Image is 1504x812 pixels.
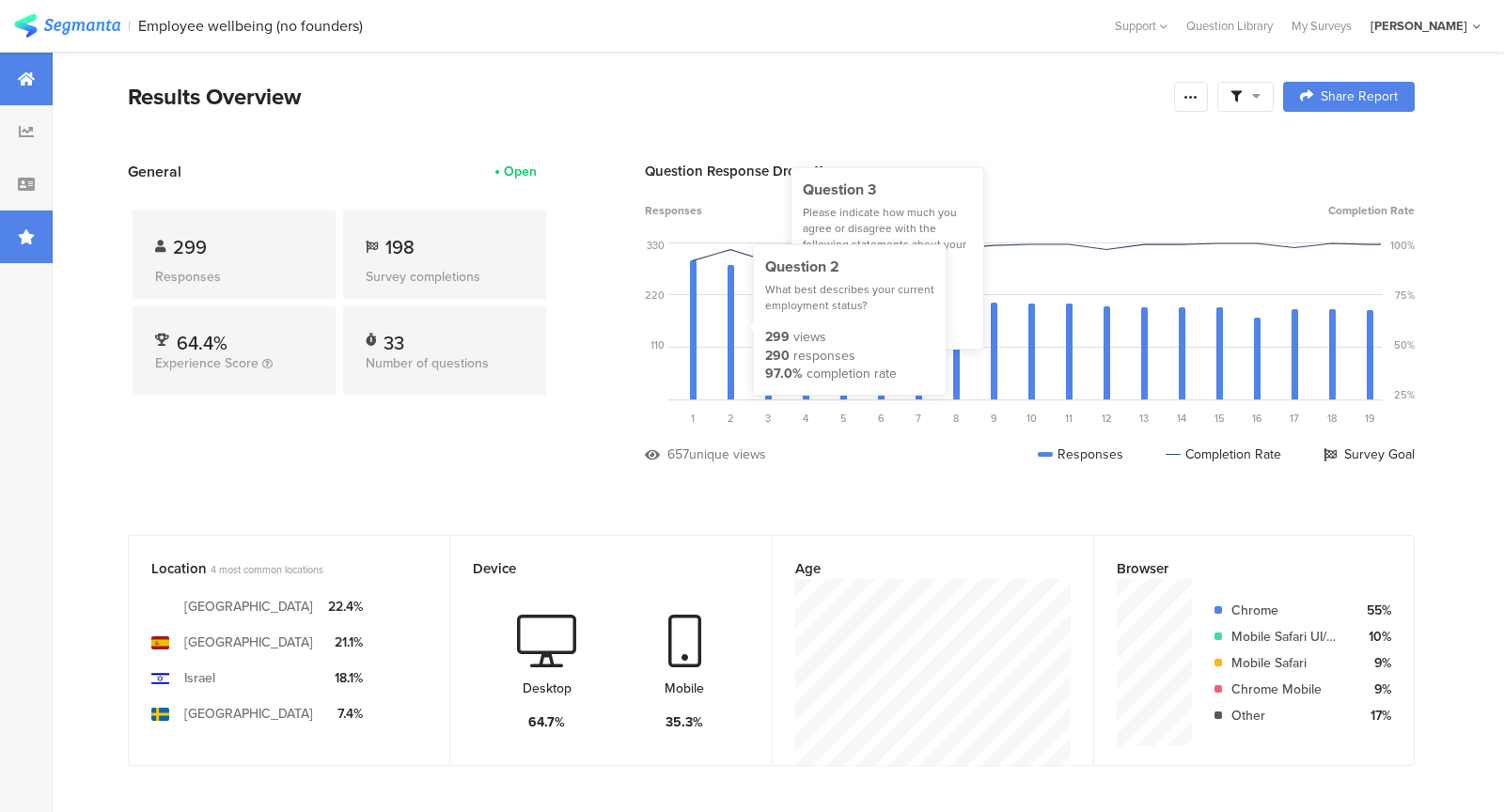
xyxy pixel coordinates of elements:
[650,337,665,352] div: 110
[1327,411,1337,426] span: 18
[384,329,404,348] div: 33
[473,558,717,579] div: Device
[1324,445,1415,464] div: Survey Goal
[1358,627,1391,647] div: 10%
[1115,11,1167,40] div: Support
[1177,17,1282,35] a: Question Library
[765,328,790,347] div: 299
[953,411,959,426] span: 8
[385,233,415,261] span: 198
[184,704,313,724] div: [GEOGRAPHIC_DATA]
[1394,337,1415,352] div: 50%
[728,411,734,426] span: 2
[1065,411,1073,426] span: 11
[765,257,934,277] div: Question 2
[793,328,826,347] div: views
[803,205,972,268] div: Please indicate how much you agree or disagree with the following statements about your experienc...
[1358,653,1391,673] div: 9%
[916,411,921,426] span: 7
[1365,411,1375,426] span: 19
[645,161,1415,181] div: Question Response Dropoff
[1328,202,1415,219] span: Completion Rate
[1395,288,1415,303] div: 75%
[1139,411,1149,426] span: 13
[1177,411,1186,426] span: 14
[689,445,766,464] div: unique views
[184,632,313,652] div: [GEOGRAPHIC_DATA]
[1290,411,1299,426] span: 17
[128,80,1165,114] div: Results Overview
[1231,679,1343,699] div: Chrome Mobile
[328,668,363,688] div: 18.1%
[1214,411,1225,426] span: 15
[667,445,689,464] div: 657
[128,161,181,182] span: General
[1102,411,1112,426] span: 12
[528,712,565,732] div: 64.7%
[1321,90,1398,103] span: Share Report
[173,233,207,261] span: 299
[803,411,808,426] span: 4
[1117,558,1360,579] div: Browser
[1390,238,1415,253] div: 100%
[691,411,695,426] span: 1
[1252,411,1262,426] span: 16
[523,679,572,698] div: Desktop
[878,411,885,426] span: 6
[14,14,120,38] img: segmanta logo
[765,411,771,426] span: 3
[793,347,855,366] div: responses
[128,15,131,37] div: |
[151,558,396,579] div: Location
[328,597,363,617] div: 22.4%
[765,365,803,383] div: 97.0%
[366,267,524,287] div: Survey completions
[177,329,227,357] span: 64.4%
[645,202,702,219] span: Responses
[138,17,363,35] div: Employee wellbeing (no founders)
[504,162,537,181] div: Open
[803,180,972,200] div: Question 3
[1358,706,1391,726] div: 17%
[1282,17,1361,35] a: My Surveys
[328,704,363,724] div: 7.4%
[1231,653,1343,673] div: Mobile Safari
[765,347,790,366] div: 290
[666,712,703,732] div: 35.3%
[991,411,997,426] span: 9
[665,679,704,698] div: Mobile
[765,282,934,314] div: What best describes your current employment status?
[1394,387,1415,402] div: 25%
[184,668,215,688] div: Israel
[795,558,1040,579] div: Age
[645,288,665,303] div: 220
[366,353,489,373] span: Number of questions
[155,267,313,287] div: Responses
[1166,445,1281,464] div: Completion Rate
[1231,601,1343,620] div: Chrome
[155,353,258,373] span: Experience Score
[1358,679,1391,699] div: 9%
[184,597,313,617] div: [GEOGRAPHIC_DATA]
[1231,627,1343,647] div: Mobile Safari UI/WKWebView
[211,562,323,577] span: 4 most common locations
[1371,17,1467,35] div: [PERSON_NAME]
[1038,445,1123,464] div: Responses
[328,632,363,652] div: 21.1%
[840,411,847,426] span: 5
[1026,411,1037,426] span: 10
[1358,601,1391,620] div: 55%
[647,238,665,253] div: 330
[1231,706,1343,726] div: Other
[807,365,897,383] div: completion rate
